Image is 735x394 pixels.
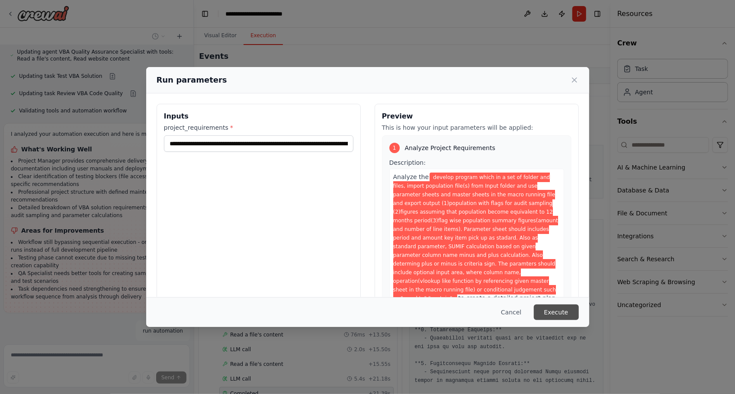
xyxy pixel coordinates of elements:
[157,74,227,86] h2: Run parameters
[393,295,558,345] span: to create a detailed project plan. Break down the requirements into specific development tasks, i...
[389,159,426,166] span: Description:
[164,111,353,122] h3: Inputs
[494,304,528,320] button: Cancel
[534,304,579,320] button: Execute
[382,123,571,132] p: This is how your input parameters will be applied:
[405,144,495,152] span: Analyze Project Requirements
[393,173,429,180] span: Analyze the
[164,123,353,132] label: project_requirements
[389,143,400,153] div: 1
[382,111,571,122] h3: Preview
[393,173,558,303] span: Variable: project_requirements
